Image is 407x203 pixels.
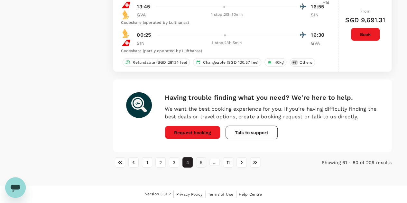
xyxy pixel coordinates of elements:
[196,157,206,168] button: Go to page 5
[142,157,152,168] button: Go to page 1
[311,3,327,11] p: 16:55
[208,192,233,197] span: Terms of Use
[351,28,380,41] button: Book
[239,192,262,197] span: Help Centre
[128,157,139,168] button: Go to previous page
[345,15,385,25] h6: SGD 9,691.31
[137,12,153,18] p: GVA
[193,58,261,67] div: Changeable (SGD 130.57 fee)
[176,191,202,198] a: Privacy Policy
[137,40,153,46] p: SIN
[130,60,190,65] span: Refundable (SGD 281.14 fee)
[121,20,327,26] div: Codeshare (operated by Lufthansa)
[121,29,131,38] img: SQ
[165,105,379,121] p: We want the best booking experience for you. If you're having difficulty finding the best deals o...
[176,192,202,197] span: Privacy Policy
[165,126,220,139] button: Request booking
[115,157,125,168] button: Go to first page
[113,157,299,168] nav: pagination navigation
[311,31,327,39] p: 16:30
[137,3,150,11] p: 13:45
[121,38,131,48] img: LX
[157,40,297,46] div: 1 stop , 23h 5min
[169,157,179,168] button: Go to page 3
[123,58,190,67] div: Refundable (SGD 281.14 fee)
[155,157,166,168] button: Go to page 2
[250,157,260,168] button: Go to last page
[121,10,131,20] img: SQ
[121,0,131,10] img: LX
[5,177,26,198] iframe: Button to launch messaging window
[297,60,315,65] span: Others
[236,157,247,168] button: Go to next page
[165,92,379,103] h6: Having trouble finding what you need? We're here to help.
[311,12,327,18] p: SIN
[209,159,220,166] div: …
[272,60,286,65] span: 40kg
[223,157,233,168] button: Go to page 11
[311,40,327,46] p: GVA
[264,58,286,67] div: 40kg
[182,157,193,168] button: page 4
[299,159,392,166] p: Showing 61 - 80 of 209 results
[291,60,298,65] span: + 7
[145,191,171,198] span: Version 3.51.2
[290,58,315,67] div: +7Others
[121,48,327,54] div: Codeshare (partly operated by Lufthansa)
[360,9,370,14] span: From
[137,31,151,39] p: 00:25
[239,191,262,198] a: Help Centre
[157,12,297,18] div: 1 stop , 20h 10min
[208,191,233,198] a: Terms of Use
[226,126,278,139] button: Talk to support
[200,60,261,65] span: Changeable (SGD 130.57 fee)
